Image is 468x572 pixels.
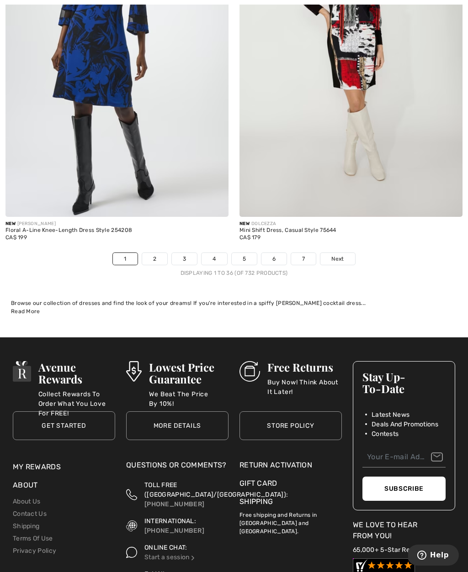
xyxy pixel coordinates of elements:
button: Subscribe [362,477,446,501]
a: 7 [291,253,316,265]
div: Floral A-Line Knee-Length Dress Style 254208 [5,227,229,234]
a: Shipping [13,522,39,530]
a: Start a session [144,553,196,561]
h3: Lowest Price Guarantee [149,361,229,385]
a: 65,000+ 5-Star Reviews [353,546,428,554]
div: Questions or Comments? [126,460,229,475]
a: [PHONE_NUMBER] [144,527,204,535]
p: We Beat The Price By 10%! [149,389,229,408]
input: Your E-mail Address [362,447,446,467]
span: Latest News [372,410,409,420]
h3: Avenue Rewards [38,361,115,385]
img: Avenue Rewards [13,361,31,382]
span: Deals And Promotions [372,420,438,429]
div: [PERSON_NAME] [5,220,229,227]
div: About [13,480,115,495]
a: Get Started [13,411,115,440]
img: International [126,516,137,535]
p: Buy Now! Think About It Later! [267,378,342,396]
a: 3 [172,253,197,265]
span: TOLL FREE ([GEOGRAPHIC_DATA]/[GEOGRAPHIC_DATA]): [144,481,288,499]
iframe: Opens a widget where you can find more information [408,545,459,567]
span: Next [331,255,344,263]
span: ONLINE CHAT: [144,544,187,551]
img: Lowest Price Guarantee [126,361,142,382]
h3: Free Returns [267,361,342,373]
img: Toll Free (Canada/US) [126,480,137,509]
a: Shipping [239,497,273,506]
a: Gift Card [239,478,342,489]
h3: Stay Up-To-Date [362,371,446,394]
a: [PHONE_NUMBER] [144,500,204,508]
a: 1 [113,253,137,265]
a: 6 [261,253,287,265]
div: We Love To Hear From You! [353,520,455,541]
a: 2 [142,253,167,265]
div: Mini Shift Dress, Casual Style 75644 [239,227,463,234]
img: Online Chat [190,555,196,561]
a: Next [320,253,355,265]
a: Terms Of Use [13,535,53,542]
span: Read More [11,308,40,315]
span: Contests [372,429,399,439]
div: Browse our collection of dresses and find the look of your dreams! If you're interested in a spif... [11,299,457,307]
span: New [5,221,16,226]
a: Contact Us [13,510,47,518]
img: Online Chat [126,543,137,562]
span: New [239,221,250,226]
a: Return Activation [239,460,342,471]
img: Free Returns [239,361,260,382]
a: Privacy Policy [13,547,56,555]
a: More Details [126,411,229,440]
p: Collect Rewards To Order What You Love For FREE! [38,389,115,408]
a: My Rewards [13,462,61,471]
p: Free shipping and Returns in [GEOGRAPHIC_DATA] and [GEOGRAPHIC_DATA]. [239,507,342,535]
a: 5 [232,253,257,265]
a: About Us [13,498,40,505]
a: 4 [202,253,227,265]
span: INTERNATIONAL: [144,517,196,525]
a: Store Policy [239,411,342,440]
div: DOLCEZZA [239,220,463,227]
span: CA$ 179 [239,234,261,241]
span: CA$ 199 [5,234,27,241]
